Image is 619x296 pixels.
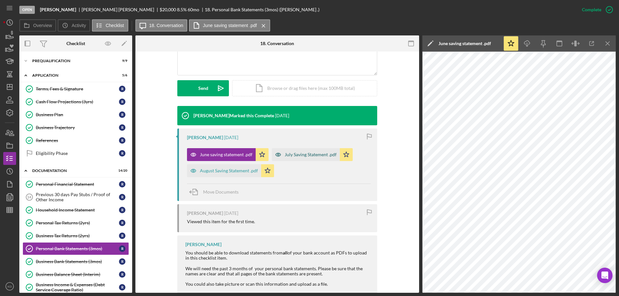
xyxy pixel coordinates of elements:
div: Checklist [66,41,85,46]
div: R [119,245,125,252]
div: Business Plan [36,112,119,117]
div: June saving statement .pdf [200,152,252,157]
div: Personal Tax Returns (2yrs) [36,220,119,225]
label: June saving statement .pdf [203,23,257,28]
div: R [119,111,125,118]
a: Personal Financial StatementR [23,178,129,191]
b: [PERSON_NAME] [40,7,76,12]
a: Business PlanR [23,108,129,121]
div: 8.5 % [177,7,187,12]
div: Business Trajectory [36,125,119,130]
div: [PERSON_NAME] [185,242,221,247]
div: 14 / 20 [116,169,127,173]
div: Open [19,6,35,14]
div: July Saving Statement .pdf [285,152,337,157]
div: R [119,207,125,213]
tspan: 14 [27,195,31,199]
div: Business Tax Returns (2yrs) [36,233,119,238]
div: References [36,138,119,143]
div: R [119,284,125,291]
button: 18. Conversation [135,19,188,32]
label: Checklist [106,23,124,28]
div: Household Income Statement [36,207,119,213]
div: R [119,124,125,131]
label: Activity [72,23,86,28]
span: $20,000 [160,7,176,12]
button: June saving statement .pdf [187,148,269,161]
div: [PERSON_NAME] [187,211,223,216]
div: R [119,233,125,239]
text: KD [7,285,12,288]
div: Business Balance Sheet (Interim) [36,272,119,277]
button: Overview [19,19,56,32]
div: Business Bank Statements (3mos) [36,259,119,264]
div: Viewed this item for the first time. [187,219,255,224]
div: Complete [582,3,601,16]
div: Previous 30 days Pay Stubs / Proof of Other Income [36,192,119,202]
div: R [119,86,125,92]
div: Prequalification [32,59,111,63]
div: 9 / 9 [116,59,127,63]
div: R [119,194,125,200]
div: [PERSON_NAME] Marked this Complete [193,113,274,118]
button: July Saving Statement .pdf [272,148,353,161]
div: Cash Flow Projections (3yrs) [36,99,119,104]
button: Checklist [92,19,128,32]
time: 2025-09-16 14:45 [224,211,238,216]
button: KD [3,280,16,293]
button: Move Documents [187,184,245,200]
a: Household Income StatementR [23,204,129,216]
div: 60 mo [188,7,199,12]
a: Business Tax Returns (2yrs)R [23,229,129,242]
div: Personal Financial Statement [36,182,119,187]
div: R [119,220,125,226]
a: Business TrajectoryR [23,121,129,134]
div: R [119,258,125,265]
div: Send [198,80,208,96]
button: Send [177,80,229,96]
div: R [119,137,125,144]
a: Cash Flow Projections (3yrs)R [23,95,129,108]
span: Move Documents [203,189,239,195]
div: [PERSON_NAME] [187,135,223,140]
div: [PERSON_NAME] [PERSON_NAME] [82,7,160,12]
div: Personal Bank Statements (3mos) [36,246,119,251]
button: Activity [58,19,90,32]
a: Business Bank Statements (3mos)R [23,255,129,268]
a: Business Balance Sheet (Interim)R [23,268,129,281]
a: Business Income & Expenses (Debt Service Coverage Ratio)R [23,281,129,294]
div: R [119,99,125,105]
button: August Saving Statement .pdf [187,164,274,177]
time: 2025-09-16 22:46 [224,135,238,140]
div: Documentation [32,169,111,173]
div: Application [32,73,111,77]
button: June saving statement .pdf [189,19,270,32]
div: Eligibility Phase [36,151,119,156]
label: 18. Conversation [149,23,183,28]
strong: all [283,250,288,255]
div: 5 / 6 [116,73,127,77]
div: 18. Personal Bank Statements (3mos) ([PERSON_NAME] .) [205,7,319,12]
a: 14Previous 30 days Pay Stubs / Proof of Other IncomeR [23,191,129,204]
div: R [119,271,125,278]
div: Open Intercom Messenger [597,268,613,283]
div: R [119,150,125,157]
div: Business Income & Expenses (Debt Service Coverage Ratio) [36,282,119,292]
a: Personal Bank Statements (3mos)R [23,242,129,255]
div: You should be able to download statements from of your bank account as PDFs to upload in this che... [185,250,371,287]
a: Terms, Fees & SignatureR [23,82,129,95]
a: ReferencesR [23,134,129,147]
div: R [119,181,125,187]
time: 2025-09-16 22:47 [275,113,289,118]
div: Terms, Fees & Signature [36,86,119,91]
button: Complete [575,3,616,16]
div: June saving statement .pdf [438,41,491,46]
label: Overview [33,23,52,28]
a: Eligibility PhaseR [23,147,129,160]
a: Personal Tax Returns (2yrs)R [23,216,129,229]
div: 18. Conversation [260,41,294,46]
div: August Saving Statement .pdf [200,168,258,173]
